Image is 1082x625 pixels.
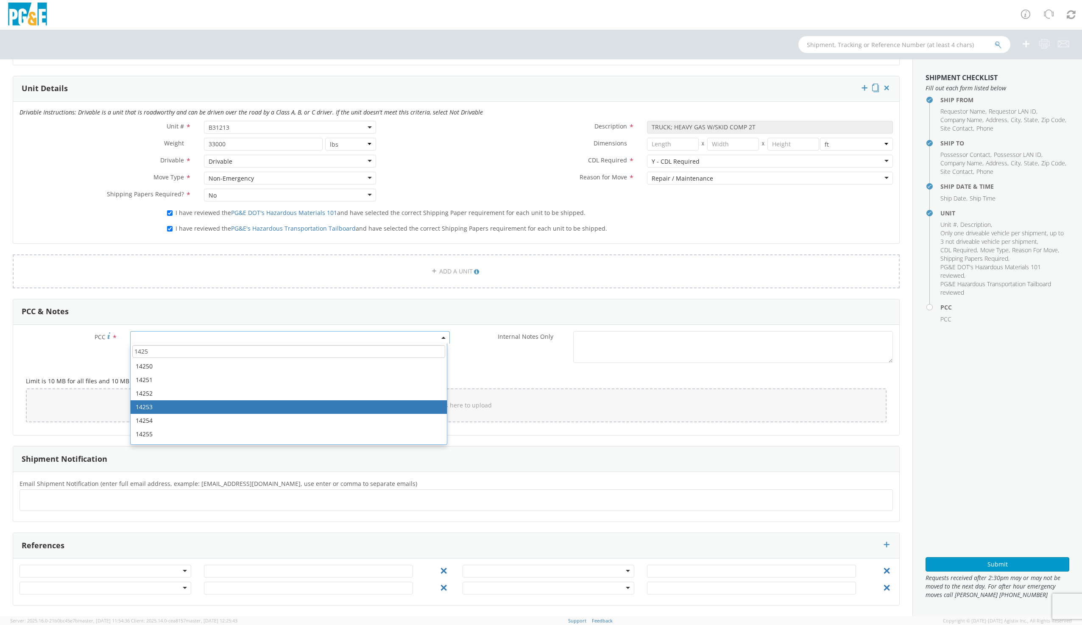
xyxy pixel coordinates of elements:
h4: Ship From [940,97,1069,103]
span: City [1011,159,1021,167]
span: PCC [940,315,951,323]
span: PG&E DOT's Hazardous Materials 101 reviewed [940,263,1041,279]
li: , [989,107,1037,116]
li: , [1041,159,1066,167]
span: Site Contact [940,167,973,176]
li: , [940,254,1009,263]
span: Zip Code [1041,159,1065,167]
h3: References [22,541,64,550]
span: Email Shipment Notification (enter full email address, example: jdoe01@agistix.com, use enter or ... [20,480,417,488]
li: , [1024,159,1039,167]
li: , [1012,246,1059,254]
li: , [1024,116,1039,124]
strong: Shipment Checklist [926,73,998,82]
span: State [1024,116,1038,124]
span: Client: 2025.14.0-cea8157 [131,617,237,624]
span: PCC [95,333,106,341]
span: State [1024,159,1038,167]
input: Length [647,138,699,151]
span: B31213 [204,121,376,134]
span: X [759,138,767,151]
li: , [940,116,984,124]
span: Unit # [167,122,184,130]
span: Requests received after 2:30pm may or may not be moved to the next day. For after hour emergency ... [926,574,1069,599]
span: Company Name [940,159,982,167]
span: Site Contact [940,124,973,132]
input: Width [707,138,759,151]
span: Requestor LAN ID [989,107,1036,115]
span: Only one driveable vehicle per shipment, up to 3 not driveable vehicle per shipment [940,229,1064,246]
span: Fill out each form listed below [926,84,1069,92]
li: , [940,124,974,133]
span: Server: 2025.16.0-21b0bc45e7b [10,617,130,624]
span: Shipping Papers Required? [107,190,184,198]
li: 14255 [131,427,447,441]
li: , [986,159,1009,167]
li: , [940,151,992,159]
span: Possessor LAN ID [994,151,1041,159]
span: Weight [164,139,184,147]
li: , [1041,116,1066,124]
a: Support [568,617,586,624]
span: X [699,138,707,151]
li: , [940,107,987,116]
span: Possessor Contact [940,151,990,159]
li: 14256 [131,441,447,455]
li: , [960,220,992,229]
li: , [994,151,1043,159]
i: Drivable Instructions: Drivable is a unit that is roadworthy and can be driven over the road by a... [20,108,483,116]
li: 14254 [131,414,447,427]
div: Non-Emergency [209,174,254,183]
span: Ship Time [970,194,996,202]
span: Drop files here to upload [421,401,492,409]
div: Drivable [209,157,232,166]
li: 14253 [131,400,447,414]
span: PG&E Hazardous Transportation Tailboard reviewed [940,280,1051,296]
span: Phone [976,167,993,176]
li: 14251 [131,373,447,387]
a: ADD A UNIT [13,254,900,288]
span: Shipping Papers Required [940,254,1008,262]
span: CDL Required [588,156,627,164]
span: Internal Notes Only [498,332,553,340]
span: master, [DATE] 11:54:36 [78,617,130,624]
span: Unit # [940,220,957,229]
li: , [986,116,1009,124]
span: Company Name [940,116,982,124]
li: , [940,229,1067,246]
input: I have reviewed thePG&E's Hazardous Transportation Tailboardand have selected the correct Shippin... [167,226,173,232]
h3: PCC & Notes [22,307,69,316]
span: Dimensions [594,139,627,147]
li: , [940,159,984,167]
div: Y - CDL Required [652,157,700,166]
span: CDL Required [940,246,977,254]
span: Reason for Move [580,173,627,181]
li: , [1011,159,1022,167]
h3: Unit Details [22,84,68,93]
span: Description [960,220,991,229]
span: City [1011,116,1021,124]
span: Phone [976,124,993,132]
img: pge-logo-06675f144f4cfa6a6814.png [6,3,49,28]
li: , [940,167,974,176]
h3: Shipment Notification [22,455,107,463]
span: Reason For Move [1012,246,1058,254]
span: Move Type [153,173,184,181]
button: Submit [926,557,1069,572]
li: , [980,246,1010,254]
span: Move Type [980,246,1009,254]
li: 14252 [131,387,447,400]
div: No [209,191,217,200]
h4: Ship To [940,140,1069,146]
h4: Ship Date & Time [940,183,1069,190]
h4: Unit [940,210,1069,216]
input: Height [767,138,819,151]
span: B31213 [209,123,371,131]
span: I have reviewed the and have selected the correct Shipping Papers requirement for each unit to be... [176,224,607,232]
a: Feedback [592,617,613,624]
span: Zip Code [1041,116,1065,124]
span: I have reviewed the and have selected the correct Shipping Paper requirement for each unit to be ... [176,209,586,217]
span: Drivable [160,156,184,164]
span: Address [986,116,1007,124]
li: , [940,220,958,229]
